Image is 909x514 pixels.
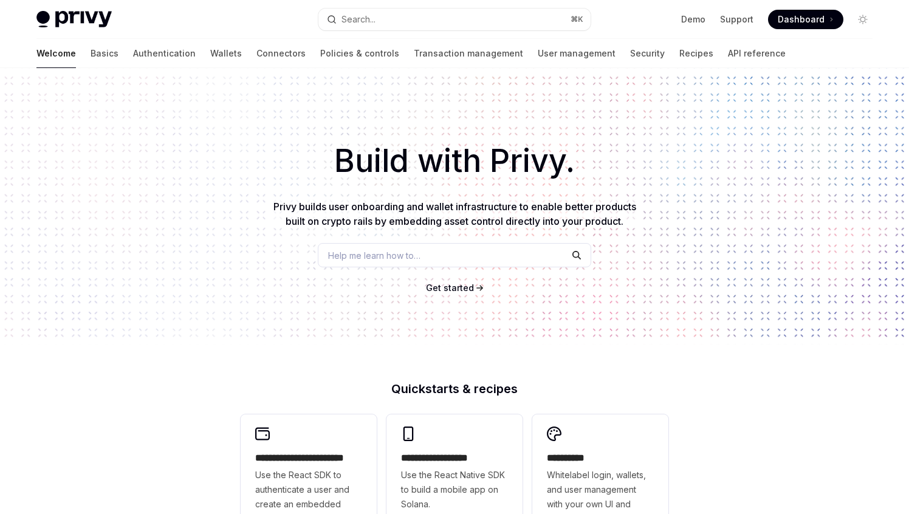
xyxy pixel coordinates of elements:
[241,383,668,395] h2: Quickstarts & recipes
[778,13,825,26] span: Dashboard
[681,13,705,26] a: Demo
[273,200,636,227] span: Privy builds user onboarding and wallet infrastructure to enable better products built on crypto ...
[401,468,508,512] span: Use the React Native SDK to build a mobile app on Solana.
[538,39,616,68] a: User management
[91,39,118,68] a: Basics
[728,39,786,68] a: API reference
[768,10,843,29] a: Dashboard
[328,249,420,262] span: Help me learn how to…
[341,12,376,27] div: Search...
[414,39,523,68] a: Transaction management
[571,15,583,24] span: ⌘ K
[720,13,753,26] a: Support
[426,282,474,294] a: Get started
[210,39,242,68] a: Wallets
[19,137,890,185] h1: Build with Privy.
[133,39,196,68] a: Authentication
[679,39,713,68] a: Recipes
[36,11,112,28] img: light logo
[36,39,76,68] a: Welcome
[853,10,873,29] button: Toggle dark mode
[256,39,306,68] a: Connectors
[318,9,591,30] button: Search...⌘K
[320,39,399,68] a: Policies & controls
[630,39,665,68] a: Security
[426,283,474,293] span: Get started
